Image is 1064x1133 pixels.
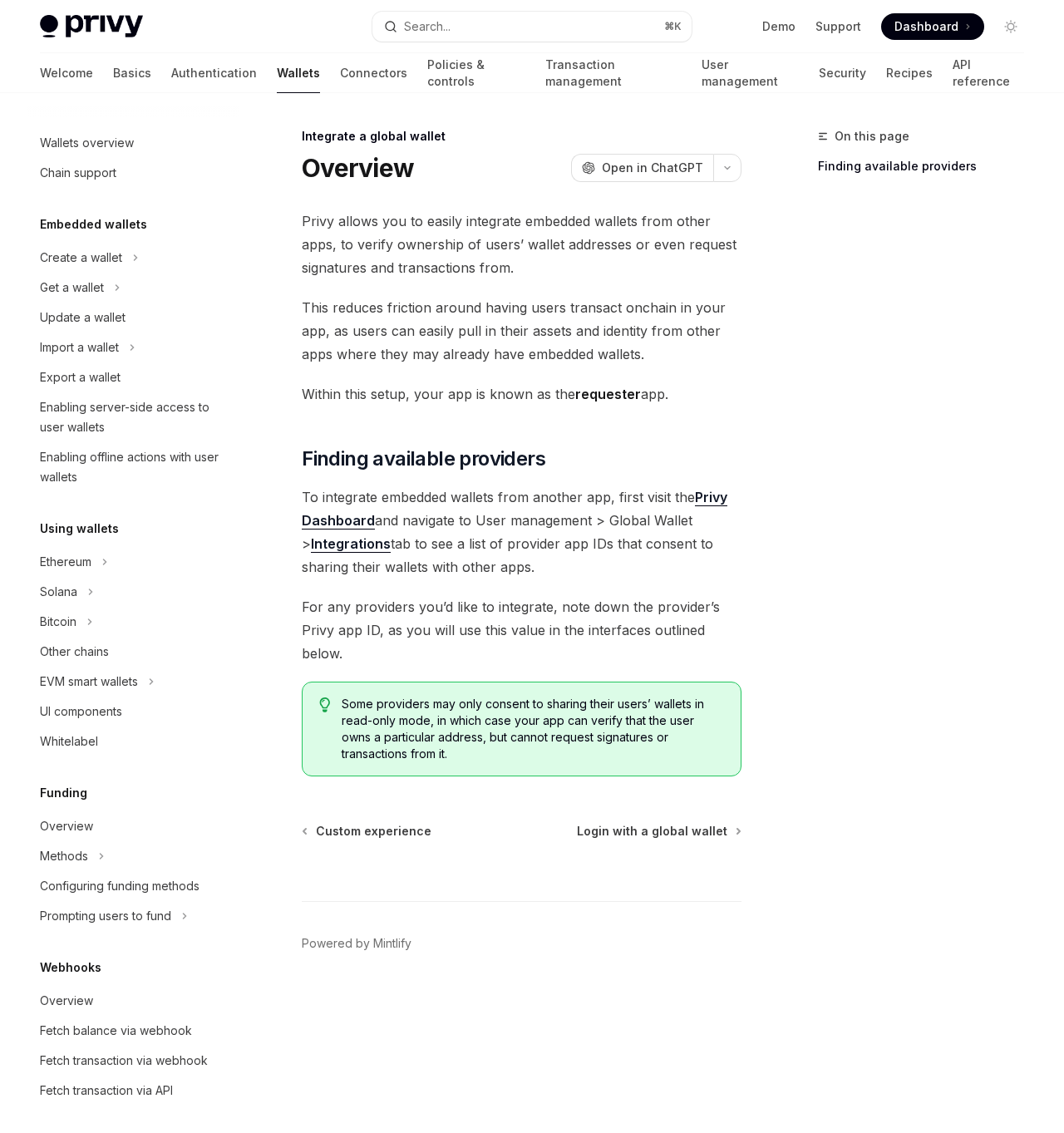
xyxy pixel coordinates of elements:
div: Methods [40,846,88,866]
a: Fetch balance via webhook [27,1016,239,1046]
span: ⌘ K [664,20,682,33]
a: Authentication [171,53,257,93]
a: User management [702,53,798,93]
div: Fetch transaction via webhook [40,1051,208,1071]
a: Demo [762,18,796,35]
div: Solana [40,582,77,602]
span: Finding available providers [302,446,545,472]
a: Whitelabel [27,727,239,756]
a: Integrations [311,535,391,553]
span: Dashboard [894,18,958,35]
a: Other chains [27,637,239,667]
div: UI components [40,702,122,722]
a: Chain support [27,158,239,188]
a: Configuring funding methods [27,871,239,901]
a: Wallets overview [27,128,239,158]
a: Powered by Mintlify [302,935,411,952]
div: Search... [404,17,451,37]
a: Transaction management [545,53,682,93]
h5: Embedded wallets [40,214,147,234]
div: Fetch transaction via API [40,1081,173,1101]
a: Support [815,18,861,35]
a: Dashboard [881,13,984,40]
button: Open in ChatGPT [571,154,713,182]
a: Overview [27,986,239,1016]
strong: requester [575,386,641,402]
div: Update a wallet [40,308,126,328]
h5: Webhooks [40,958,101,978]
span: On this page [835,126,909,146]
button: Toggle dark mode [997,13,1024,40]
span: Privy allows you to easily integrate embedded wallets from other apps, to verify ownership of use... [302,209,741,279]
div: Ethereum [40,552,91,572]
h1: Overview [302,153,414,183]
span: This reduces friction around having users transact onchain in your app, as users can easily pull ... [302,296,741,366]
a: Update a wallet [27,303,239,333]
div: Prompting users to fund [40,906,171,926]
a: Wallets [277,53,320,93]
a: Fetch transaction via webhook [27,1046,239,1076]
a: Security [819,53,866,93]
a: UI components [27,697,239,727]
div: Enabling server-side access to user wallets [40,397,229,437]
button: Search...⌘K [372,12,692,42]
a: Custom experience [303,823,431,840]
div: Other chains [40,642,109,662]
div: Chain support [40,163,116,183]
div: Integrate a global wallet [302,128,741,145]
a: Enabling offline actions with user wallets [27,442,239,492]
div: Import a wallet [40,337,119,357]
div: Overview [40,816,93,836]
a: Finding available providers [818,153,1037,180]
span: To integrate embedded wallets from another app, first visit the and navigate to User management >... [302,485,741,579]
a: Recipes [886,53,933,93]
div: EVM smart wallets [40,672,138,692]
div: Whitelabel [40,732,98,751]
a: Basics [113,53,151,93]
div: Bitcoin [40,612,76,632]
a: Overview [27,811,239,841]
h5: Funding [40,783,87,803]
a: API reference [953,53,1024,93]
div: Enabling offline actions with user wallets [40,447,229,487]
span: Within this setup, your app is known as the app. [302,382,741,406]
div: Get a wallet [40,278,104,298]
a: Login with a global wallet [577,823,740,840]
strong: Integrations [311,535,391,552]
div: Configuring funding methods [40,876,199,896]
span: Login with a global wallet [577,823,727,840]
img: light logo [40,15,143,38]
a: Connectors [340,53,407,93]
div: Create a wallet [40,248,122,268]
a: Fetch transaction via API [27,1076,239,1106]
span: For any providers you’d like to integrate, note down the provider’s Privy app ID, as you will use... [302,595,741,665]
div: Wallets overview [40,133,134,153]
div: Fetch balance via webhook [40,1021,192,1041]
div: Export a wallet [40,367,121,387]
a: Enabling server-side access to user wallets [27,392,239,442]
svg: Tip [319,697,331,712]
a: Policies & controls [427,53,525,93]
span: Open in ChatGPT [602,160,703,176]
h5: Using wallets [40,519,119,539]
span: Some providers may only consent to sharing their users’ wallets in read-only mode, in which case ... [342,696,724,762]
a: Welcome [40,53,93,93]
span: Custom experience [316,823,431,840]
div: Overview [40,991,93,1011]
a: Export a wallet [27,362,239,392]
